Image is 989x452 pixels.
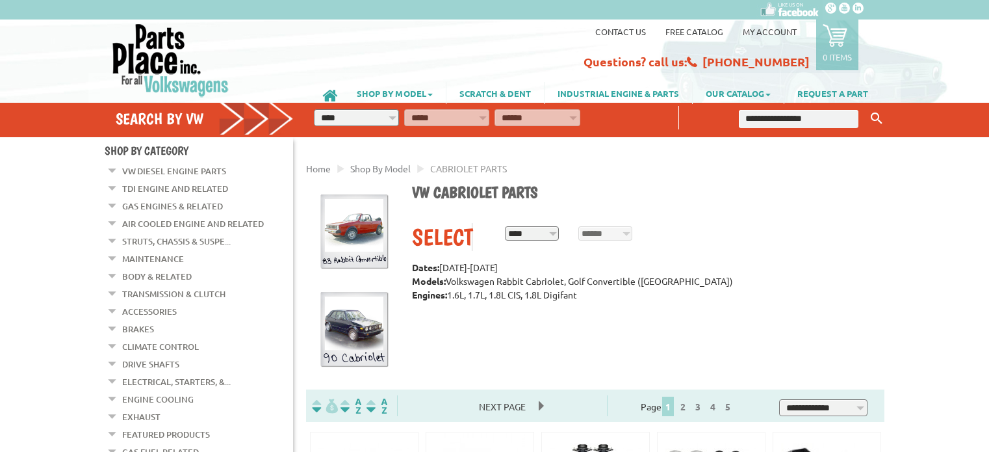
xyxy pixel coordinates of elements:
a: INDUSTRIAL ENGINE & PARTS [545,82,692,104]
a: Maintenance [122,250,184,267]
a: Contact us [595,26,646,37]
img: Sort by Sales Rank [364,399,390,414]
a: Shop By Model [350,163,411,174]
a: Air Cooled Engine and Related [122,215,264,232]
a: Gas Engines & Related [122,198,223,215]
a: Brakes [122,321,154,338]
h4: Shop By Category [105,144,293,157]
a: VW Diesel Engine Parts [122,163,226,179]
a: Engine Cooling [122,391,194,408]
a: 5 [722,401,734,412]
img: Cabriolet [316,291,392,368]
p: [DATE]-[DATE] Volkswagen Rabbit Cabriolet, Golf Convertible ([GEOGRAPHIC_DATA]) 1.6L, 1.7L, 1.8L ... [412,261,875,302]
a: Accessories [122,303,177,320]
a: My Account [743,26,797,37]
a: 4 [707,401,719,412]
a: TDI Engine and Related [122,180,228,197]
a: Featured Products [122,426,210,443]
img: Sort by Headline [338,399,364,414]
h4: Search by VW [116,109,294,128]
div: Page [607,395,769,416]
a: Home [306,163,331,174]
a: Transmission & Clutch [122,286,225,302]
a: Climate Control [122,338,199,355]
a: 3 [692,401,704,412]
strong: Engines: [412,289,447,300]
span: Next Page [466,397,539,416]
a: Next Page [466,401,539,412]
button: Keyword Search [867,108,886,129]
a: SCRATCH & DENT [446,82,544,104]
a: Free Catalog [665,26,723,37]
strong: Dates: [412,261,439,273]
span: 1 [662,397,674,416]
img: Cabriolet [316,194,392,271]
div: Select [412,223,472,251]
a: Struts, Chassis & Suspe... [122,233,231,250]
a: 0 items [816,20,858,70]
h1: VW Cabriolet parts [412,183,875,204]
span: CABRIOLET PARTS [430,163,507,174]
a: Exhaust [122,408,161,425]
a: Body & Related [122,268,192,285]
a: REQUEST A PART [784,82,881,104]
a: SHOP BY MODEL [344,82,446,104]
img: Parts Place Inc! [111,23,230,98]
a: 2 [677,401,689,412]
a: OUR CATALOG [693,82,784,104]
strong: Models: [412,275,446,287]
a: Electrical, Starters, &... [122,373,231,390]
p: 0 items [823,51,852,62]
a: Drive Shafts [122,356,179,373]
img: filterpricelow.svg [312,399,338,414]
